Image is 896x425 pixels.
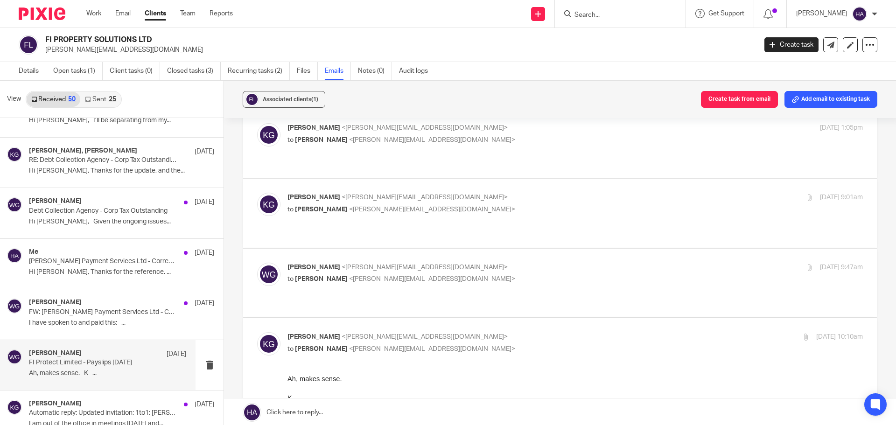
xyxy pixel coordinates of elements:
span: View [7,94,21,104]
img: svg%3E [19,35,38,55]
span: [PERSON_NAME] [295,137,348,143]
a: Files [297,62,318,80]
span: <[PERSON_NAME][EMAIL_ADDRESS][DOMAIN_NAME]> [342,194,508,201]
a: Sent25 [80,92,120,107]
p: [PERSON_NAME] Payment Services Ltd - Correspondence Received [29,258,177,265]
p: [DATE] 9:01am [820,193,863,202]
span: to [287,276,294,282]
a: Clients [145,9,166,18]
p: FW: [PERSON_NAME] Payment Services Ltd - Correspondence Received [29,308,177,316]
span: to [287,206,294,213]
img: svg%3E [852,7,867,21]
img: Pixie [19,7,65,20]
img: svg%3E [245,92,259,106]
a: Notes (0) [358,62,392,80]
p: FI Protect Limited - Payslips [DATE] [29,359,155,367]
p: [DATE] [195,248,214,258]
b: [DATE]. [224,58,248,65]
img: svg%3E [7,197,22,212]
a: Email [115,9,131,18]
p: [PERSON_NAME][EMAIL_ADDRESS][DOMAIN_NAME] [45,45,750,55]
img: svg%3E [257,332,280,355]
span: [PERSON_NAME] [287,264,340,271]
button: Add email to existing task [784,91,877,108]
p: Hi [PERSON_NAME], Thanks for the update, and the... [29,167,214,175]
span: <[PERSON_NAME][EMAIL_ADDRESS][DOMAIN_NAME]> [349,137,515,143]
p: [DATE] 10:10am [816,332,863,342]
h4: [PERSON_NAME] [29,349,82,357]
span: [PERSON_NAME] [287,125,340,131]
p: [DATE] [195,197,214,207]
p: [DATE] [195,147,214,156]
p: RE: Debt Collection Agency - Corp Tax Outstanding [29,156,177,164]
a: Team [180,9,196,18]
h4: [PERSON_NAME], [PERSON_NAME] [29,147,137,155]
span: <[PERSON_NAME][EMAIL_ADDRESS][DOMAIN_NAME]> [342,125,508,131]
span: <[PERSON_NAME][EMAIL_ADDRESS][DOMAIN_NAME]> [349,206,515,213]
h4: [PERSON_NAME] [29,197,82,205]
span: [PERSON_NAME] [295,206,348,213]
p: [DATE] [195,299,214,308]
a: Reports [210,9,233,18]
p: I have spoken to and paid this: ... [29,319,214,327]
p: Ah, makes sense. K ... [29,369,186,377]
a: Open tasks (1) [53,62,103,80]
span: This email originated from outside of the organization. Do not click links or open attachments un... [40,350,554,358]
img: svg%3E [7,299,22,314]
span: <[PERSON_NAME][EMAIL_ADDRESS][DOMAIN_NAME]> [342,264,508,271]
img: svg%3E [7,248,22,263]
a: Recurring tasks (2) [228,62,290,80]
span: [PERSON_NAME] [287,334,340,340]
p: Automatic reply: Updated invitation: 1to1: [PERSON_NAME] and [PERSON_NAME] @ [DATE] 11:00 - 11:30... [29,409,177,417]
a: Client tasks (0) [110,62,160,80]
a: Received50 [27,92,80,107]
a: [PERSON_NAME][EMAIL_ADDRESS][DOMAIN_NAME] [18,230,181,237]
p: Hi [PERSON_NAME], Given the ongoing issues... [29,218,214,226]
p: Hi [PERSON_NAME], Thanks for the reference. ... [29,268,214,276]
span: Get Support [708,10,744,17]
span: (1) [311,97,318,102]
span: 07584903029 [42,221,82,228]
span: <[PERSON_NAME][EMAIL_ADDRESS][DOMAIN_NAME]> [342,334,508,340]
img: svg%3E [257,263,280,286]
span: Caution: [10,350,40,358]
a: Closed tasks (3) [167,62,221,80]
a: Details [19,62,46,80]
a: Audit logs [399,62,435,80]
button: Associated clients(1) [243,91,325,108]
button: Create task from email [701,91,778,108]
span: [PERSON_NAME] [295,276,348,282]
a: [PERSON_NAME][EMAIL_ADDRESS][DOMAIN_NAME] [18,139,181,146]
p: Debt Collection Agency - Corp Tax Outstanding [29,207,177,215]
img: svg%3E [257,123,280,146]
a: Work [86,9,101,18]
span: to [287,346,294,352]
h4: [PERSON_NAME] [29,299,82,307]
span: <[PERSON_NAME][EMAIL_ADDRESS][DOMAIN_NAME]> [349,276,515,282]
span: [PERSON_NAME] [295,346,348,352]
input: Search [574,11,658,20]
span: 07584903029 [42,130,82,138]
p: [PERSON_NAME] [796,9,847,18]
img: svg%3E [7,400,22,415]
h4: [PERSON_NAME] [29,400,82,408]
div: 50 [68,96,76,103]
p: Hi [PERSON_NAME], I’ll be separating from my... [29,117,214,125]
img: svg%3E [257,193,280,216]
span: <[PERSON_NAME][EMAIL_ADDRESS][DOMAIN_NAME]> [349,346,515,352]
p: [DATE] 9:47am [820,263,863,272]
span: to [287,137,294,143]
p: [DATE] [195,400,214,409]
p: [DATE] [167,349,186,359]
span: Associated clients [263,97,318,102]
a: [PERSON_NAME][EMAIL_ADDRESS][DOMAIN_NAME] [121,326,284,334]
div: 25 [109,96,116,103]
h2: FI PROPERTY SOLUTIONS LTD [45,35,609,45]
img: svg%3E [7,147,22,162]
img: svg%3E [7,349,22,364]
p: [DATE] 1:05pm [820,123,863,133]
a: Create task [764,37,819,52]
h4: Me [29,248,38,256]
span: [PERSON_NAME] [287,194,340,201]
a: Emails [325,62,351,80]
